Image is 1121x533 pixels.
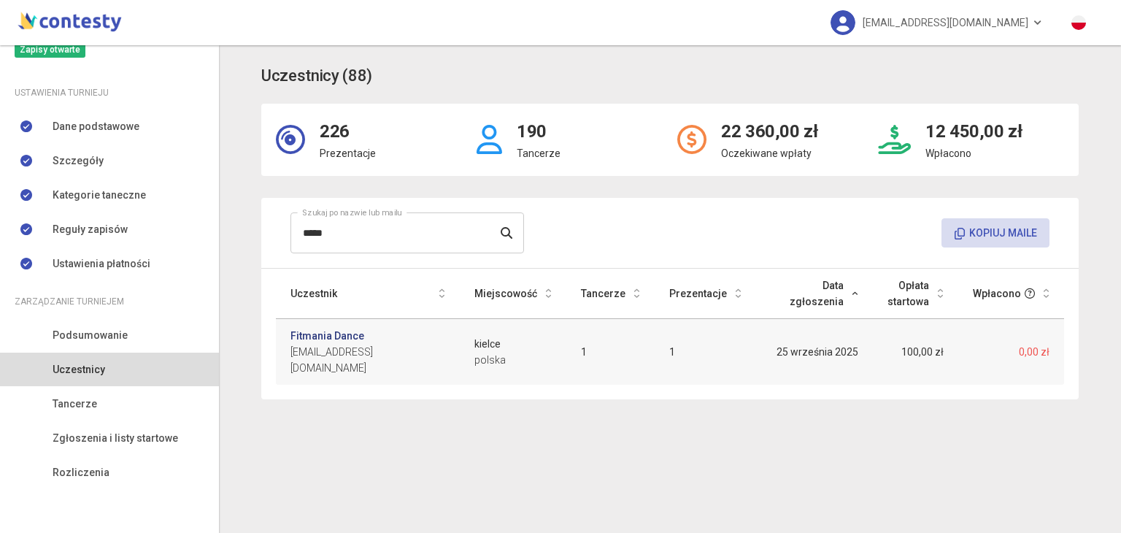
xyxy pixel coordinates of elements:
td: 1 [655,319,756,386]
span: [EMAIL_ADDRESS][DOMAIN_NAME] [290,344,445,376]
a: Fitmania Dance [290,328,364,344]
h2: 226 [320,118,376,146]
h3: Uczestnicy (88) [261,64,372,89]
p: Tancerze [517,145,560,161]
td: 1 [566,319,655,386]
th: Opłata startowa [873,269,958,319]
p: Oczekiwane wpłaty [721,145,818,161]
h2: 12 450,00 zł [925,118,1022,146]
div: Ustawienia turnieju [15,85,204,101]
span: Uczestnicy [53,361,105,377]
th: Tancerze [566,269,655,319]
h2: 190 [517,118,560,146]
th: Miejscowość [460,269,566,319]
span: Rozliczenia [53,464,109,480]
button: Kopiuj maile [941,218,1049,248]
h2: 22 360,00 zł [721,118,818,146]
span: Wpłacono [973,285,1021,302]
td: 100,00 zł [873,319,958,386]
span: Zgłoszenia i listy startowe [53,430,178,446]
td: 25 września 2025 [756,319,873,386]
span: Ustawienia płatności [53,256,150,272]
th: Data zgłoszenia [756,269,873,319]
th: Uczestnik [276,269,460,319]
span: Reguły zapisów [53,221,128,237]
span: Dane podstawowe [53,118,139,134]
p: Prezentacje [320,145,376,161]
td: 0,00 zł [958,319,1064,386]
th: Prezentacje [655,269,756,319]
span: kielce [474,336,552,352]
span: polska [474,352,552,368]
span: Kategorie taneczne [53,187,146,203]
span: Podsumowanie [53,327,128,343]
span: Szczegóły [53,153,104,169]
span: [EMAIL_ADDRESS][DOMAIN_NAME] [863,7,1028,38]
span: Zarządzanie turniejem [15,294,124,310]
p: Wpłacono [925,145,1022,161]
span: Zapisy otwarte [15,42,85,58]
span: Tancerze [53,396,97,412]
